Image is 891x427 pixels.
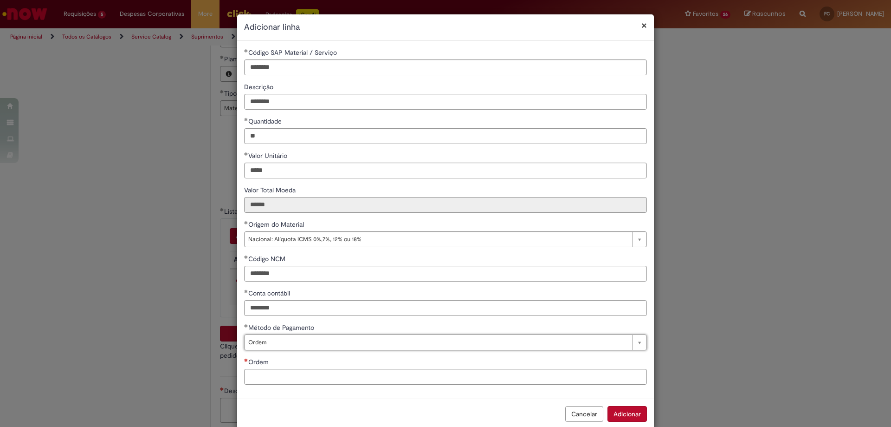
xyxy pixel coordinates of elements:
[244,94,647,110] input: Descrição
[248,323,316,332] span: Método de Pagamento
[248,289,292,297] span: Conta contábil
[244,221,248,224] span: Obrigatório Preenchido
[248,255,287,263] span: Código NCM
[565,406,603,422] button: Cancelar
[248,358,271,366] span: Ordem
[244,186,297,194] span: Somente leitura - Valor Total Moeda
[248,335,628,350] span: Ordem
[244,21,647,33] h2: Adicionar linha
[248,220,306,229] span: Origem do Material
[244,118,248,121] span: Obrigatório Preenchido
[244,300,647,316] input: Conta contábil
[244,255,248,259] span: Obrigatório Preenchido
[248,48,339,57] span: Código SAP Material / Serviço
[641,20,647,30] button: Fechar modal
[244,152,248,156] span: Obrigatório Preenchido
[248,232,628,247] span: Nacional: Alíquota ICMS 0%,7%, 12% ou 18%
[244,289,248,293] span: Obrigatório Preenchido
[244,49,248,53] span: Obrigatório Preenchido
[244,197,647,213] input: Valor Total Moeda
[244,369,647,385] input: Ordem
[244,128,647,144] input: Quantidade
[244,358,248,362] span: Necessários
[244,163,647,178] input: Valor Unitário
[244,83,275,91] span: Descrição
[248,151,289,160] span: Valor Unitário
[244,59,647,75] input: Código SAP Material / Serviço
[607,406,647,422] button: Adicionar
[244,324,248,328] span: Obrigatório Preenchido
[244,266,647,282] input: Código NCM
[248,117,284,125] span: Quantidade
